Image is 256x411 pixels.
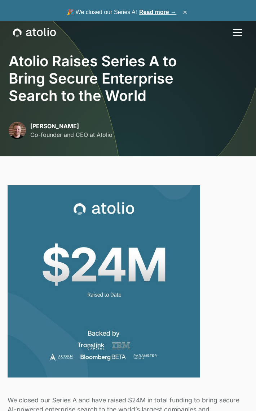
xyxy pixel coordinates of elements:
p: Co-founder and CEO at Atolio [30,130,112,139]
button: × [181,8,189,16]
a: home [13,28,56,37]
p: [PERSON_NAME] [30,122,112,130]
a: Read more → [139,9,176,15]
span: 🎉 We closed our Series A! [67,8,176,17]
h1: Atolio Raises Series A to Bring Secure Enterprise Search to the World [9,53,247,104]
div: menu [229,24,243,41]
iframe: Chat Widget [220,376,256,411]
